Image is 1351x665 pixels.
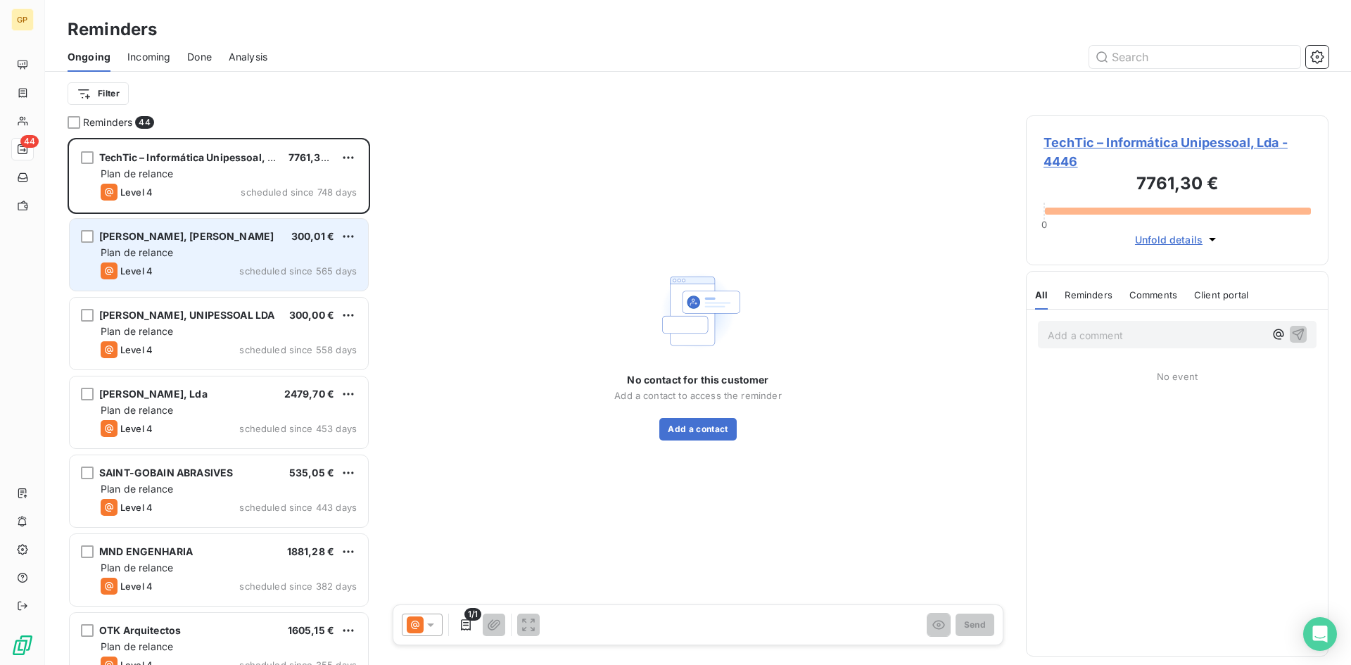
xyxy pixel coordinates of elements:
[11,8,34,31] div: GP
[287,545,334,557] span: 1881,28 €
[101,246,173,258] span: Plan de relance
[653,266,743,356] img: Empty state
[1044,171,1311,199] h3: 7761,30 €
[120,502,153,513] span: Level 4
[1194,289,1248,300] span: Client portal
[1157,371,1198,382] span: No event
[20,135,39,148] span: 44
[187,50,212,64] span: Done
[135,116,153,129] span: 44
[120,344,153,355] span: Level 4
[1035,289,1048,300] span: All
[284,388,334,400] span: 2479,70 €
[659,418,736,441] button: Add a contact
[127,50,170,64] span: Incoming
[120,423,153,434] span: Level 4
[1131,232,1224,248] button: Unfold details
[241,186,357,198] span: scheduled since 748 days
[956,614,994,636] button: Send
[99,230,274,242] span: [PERSON_NAME], [PERSON_NAME]
[289,467,334,479] span: 535,05 €
[1065,289,1112,300] span: Reminders
[1129,289,1177,300] span: Comments
[83,115,132,129] span: Reminders
[288,151,336,163] span: 7761,30 €
[11,138,33,160] a: 44
[99,545,193,557] span: MND ENGENHARIA
[99,467,233,479] span: SAINT-GOBAIN ABRASIVES
[68,17,157,42] h3: Reminders
[289,309,334,321] span: 300,00 €
[120,581,153,592] span: Level 4
[68,50,110,64] span: Ongoing
[99,309,274,321] span: [PERSON_NAME], UNIPESSOAL LDA
[11,634,34,657] img: Logo LeanPay
[68,138,370,665] div: grid
[1135,232,1203,247] span: Unfold details
[614,390,781,401] span: Add a contact to access the reminder
[101,483,173,495] span: Plan de relance
[1044,133,1311,171] span: TechTic – Informática Unipessoal, Lda - 4446
[68,82,129,105] button: Filter
[101,167,173,179] span: Plan de relance
[120,186,153,198] span: Level 4
[239,265,357,277] span: scheduled since 565 days
[239,502,357,513] span: scheduled since 443 days
[101,562,173,574] span: Plan de relance
[99,388,208,400] span: [PERSON_NAME], Lda
[464,608,481,621] span: 1/1
[1303,617,1337,651] div: Open Intercom Messenger
[229,50,267,64] span: Analysis
[239,344,357,355] span: scheduled since 558 days
[239,581,357,592] span: scheduled since 382 days
[1041,219,1047,230] span: 0
[120,265,153,277] span: Level 4
[101,640,173,652] span: Plan de relance
[101,325,173,337] span: Plan de relance
[239,423,357,434] span: scheduled since 453 days
[99,151,286,163] span: TechTic – Informática Unipessoal, Lda
[288,624,334,636] span: 1605,15 €
[101,404,173,416] span: Plan de relance
[291,230,334,242] span: 300,01 €
[627,373,768,387] span: No contact for this customer
[1089,46,1300,68] input: Search
[99,624,181,636] span: OTK Arquitectos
